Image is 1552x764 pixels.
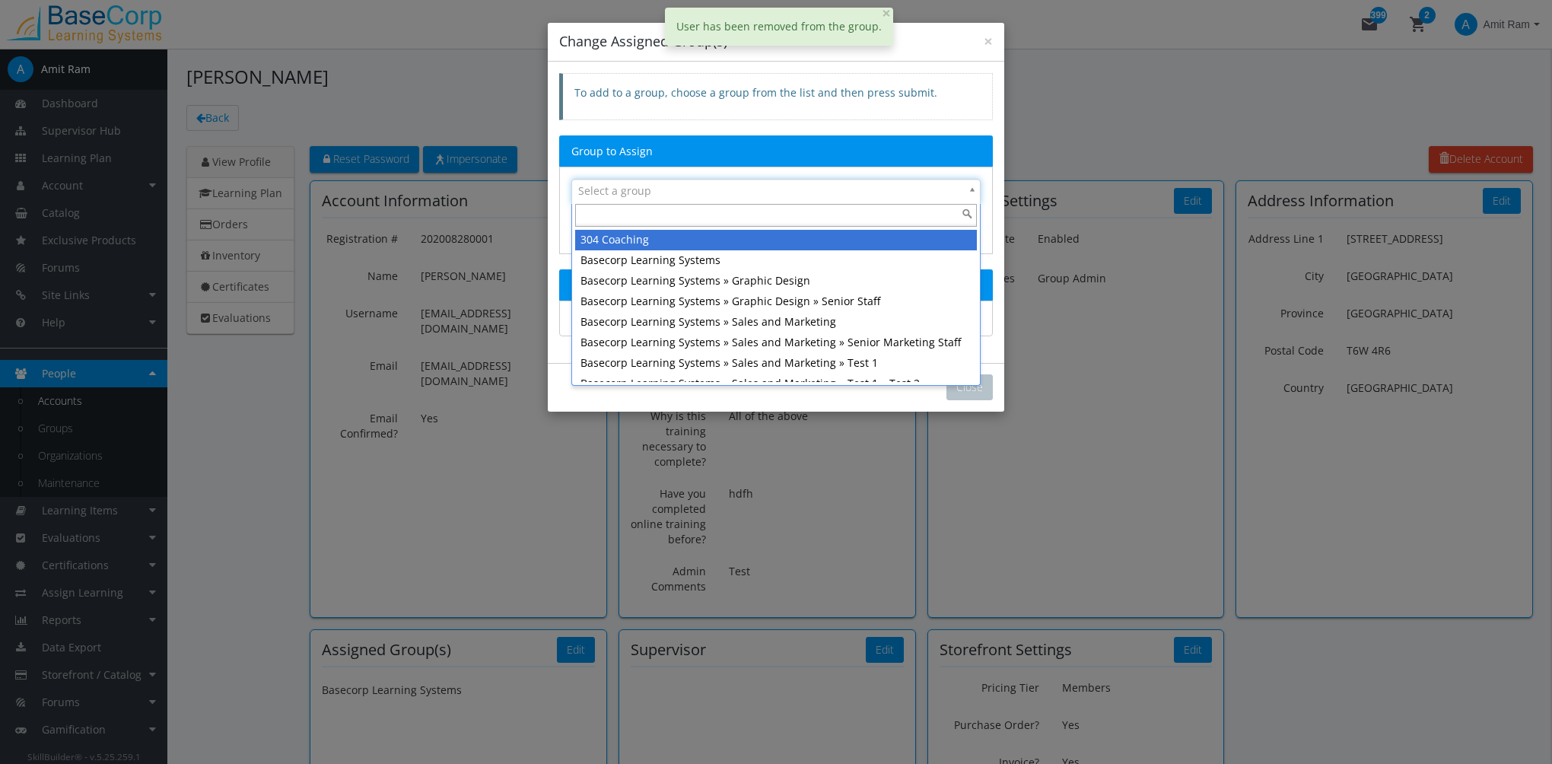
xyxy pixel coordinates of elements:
div: Basecorp Learning Systems » Graphic Design » Senior Staff [580,294,972,309]
div: Basecorp Learning Systems » Sales and Marketing » Test 1 » Test 2 [580,376,972,391]
span: × [882,2,891,24]
div: Basecorp Learning Systems » Graphic Design [580,273,972,288]
div: Basecorp Learning Systems » Sales and Marketing » Senior Marketing Staff [580,335,972,350]
div: Assigned Group(s) [559,269,993,301]
button: × [984,33,993,49]
div: 304 Coaching [580,232,972,247]
button: Close [946,374,993,400]
input: Select box [575,204,977,227]
div: Basecorp Learning Systems [580,253,972,268]
span: User has been removed from the group. [676,19,882,33]
a: Select box select [571,179,981,205]
p: To add to a group, choose a group from the list and then press submit. [574,85,981,100]
span: Select a group [578,180,960,202]
div: Basecorp Learning Systems » Sales and Marketing [580,314,972,329]
h4: Change Assigned Group(s) [559,32,993,52]
div: Basecorp Learning Systems » Sales and Marketing » Test 1 [580,355,972,371]
div: Group to Assign [559,135,993,167]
